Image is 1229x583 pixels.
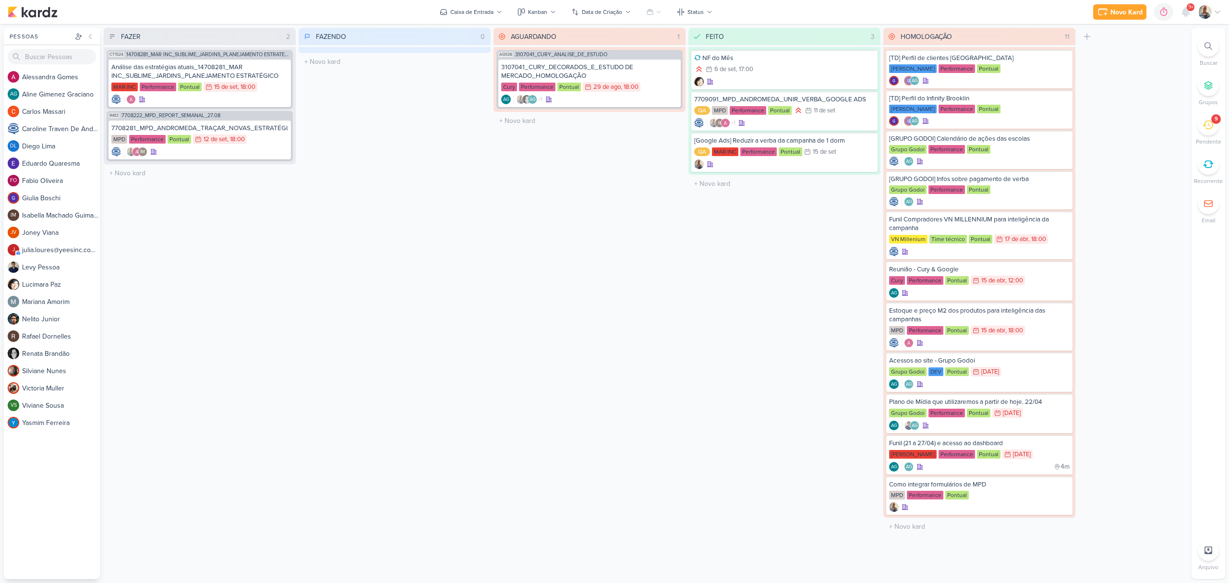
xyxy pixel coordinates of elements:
[891,382,897,387] p: AG
[140,150,145,155] p: IM
[712,147,738,156] div: MAR INC
[730,119,735,127] span: +1
[621,84,639,90] div: , 18:00
[1196,137,1221,146] p: Pendente
[889,379,899,389] div: Aline Gimenez Graciano
[694,77,704,86] div: Criador(a): Lucimara Paz
[22,349,100,359] div: R e n a t a B r a n d ã o
[904,197,914,206] div: Aline Gimenez Graciano
[889,64,937,73] div: [PERSON_NAME]
[721,118,730,128] img: Alessandra Gomes
[867,32,879,42] div: 3
[906,159,912,164] p: AG
[939,105,975,113] div: Performance
[11,230,16,235] p: JV
[889,76,899,85] div: Criador(a): Giulia Boschi
[8,348,19,359] img: Renata Brandão
[8,417,19,428] img: Yasmim Ferreira
[889,450,937,459] div: [PERSON_NAME]
[889,379,899,389] div: Criador(a): Aline Gimenez Graciano
[1200,59,1217,67] p: Buscar
[22,245,100,255] div: j u l i a . l o u r e s @ y e e s i n c . c o m . b r
[8,382,19,394] img: Victoria Muller
[22,124,100,134] div: C a r o l i n e T r a v e n D e A n d r a d e
[111,83,138,91] div: MAR INC
[8,140,19,152] div: Diego Lima
[967,145,990,154] div: Pontual
[301,55,489,69] input: + Novo kard
[168,135,191,144] div: Pontual
[111,63,288,80] div: Análise das estratégias atuais_14708281_MAR INC_SUBLIME_JARDINS_PLANEJAMENTO ESTRATÉGICO
[1005,278,1023,284] div: , 12:00
[11,403,17,408] p: VS
[929,235,967,243] div: Time técnico
[889,185,927,194] div: Grupo Godoi
[1199,98,1218,107] p: Grupos
[912,79,918,84] p: AG
[889,247,899,256] div: Criador(a): Caroline Traven De Andrade
[889,247,899,256] img: Caroline Traven De Andrade
[902,421,919,430] div: Colaboradores: Levy Pessoa, Aline Gimenez Graciano
[22,89,100,99] div: A l i n e G i m e n e z G r a c i a n o
[528,95,537,104] div: Aline Gimenez Graciano
[889,105,937,113] div: [PERSON_NAME]
[227,136,245,143] div: , 18:00
[690,177,879,191] input: + Novo kard
[111,124,288,133] div: 7708281_MPD_ANDROMEDA_TRAÇAR_NOVAS_ESTRATÉGIAS
[889,265,1070,274] div: Reunião - Cury & Google
[1192,36,1225,67] li: Ctrl + F
[22,176,100,186] div: F a b i o O l i v e i r a
[967,185,990,194] div: Pontual
[969,235,992,243] div: Pontual
[904,338,914,348] img: Alessandra Gomes
[10,92,17,97] p: AG
[1028,236,1046,243] div: , 18:00
[907,276,943,285] div: Performance
[22,314,100,324] div: N e l i t o J u n i o r
[779,147,802,156] div: Pontual
[129,135,166,144] div: Performance
[238,84,255,90] div: , 18:00
[889,306,1070,324] div: Estoque e preço M2 dos produtos para inteligência das campanhas
[906,465,912,470] p: AG
[124,147,147,157] div: Colaboradores: Iara Santos, Alessandra Gomes, Isabella Machado Guimarães
[1198,5,1212,19] img: Iara Santos
[530,97,536,102] p: AG
[495,114,684,128] input: + Novo kard
[22,107,100,117] div: C a r l o s M a s s a r i
[910,116,919,126] div: Aline Gimenez Graciano
[22,401,100,411] div: V i v i a n e S o u s a
[138,147,147,157] div: Isabella Machado Guimarães
[694,159,704,169] div: Criador(a): Iara Santos
[889,235,928,243] div: VN Millenium
[108,113,120,118] span: IM83
[889,338,899,348] img: Caroline Traven De Andrade
[501,83,517,91] div: Cury
[8,175,19,186] div: Fabio Oliveira
[981,328,1005,334] div: 15 de abr
[902,116,919,126] div: Colaboradores: Giulia Boschi, Aline Gimenez Graciano
[522,95,531,104] img: Renata Brandão
[814,108,835,114] div: 11 de set
[121,113,220,118] span: 7708222_MPD_REPORT_SEMANAL_27.08
[904,421,914,430] img: Levy Pessoa
[889,116,899,126] img: Giulia Boschi
[694,118,704,128] div: Criador(a): Caroline Traven De Andrade
[1061,32,1073,42] div: 11
[22,141,100,151] div: D i e g o L i m a
[768,106,792,115] div: Pontual
[891,424,897,428] p: AG
[8,400,19,411] div: Viviane Sousa
[1093,4,1146,20] button: Novo Kard
[22,72,100,82] div: A l e s s a n d r a G o m e s
[22,418,100,428] div: Y a s m i m F e r r e i r a
[910,76,919,85] div: Aline Gimenez Graciano
[889,197,899,206] img: Caroline Traven De Andrade
[8,32,73,41] div: Pessoas
[1188,3,1193,11] span: 9+
[8,209,19,221] div: Isabella Machado Guimarães
[8,6,58,18] img: kardz.app
[889,367,927,376] div: Grupo Godoi
[912,424,918,428] p: AG
[813,149,836,155] div: 15 de set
